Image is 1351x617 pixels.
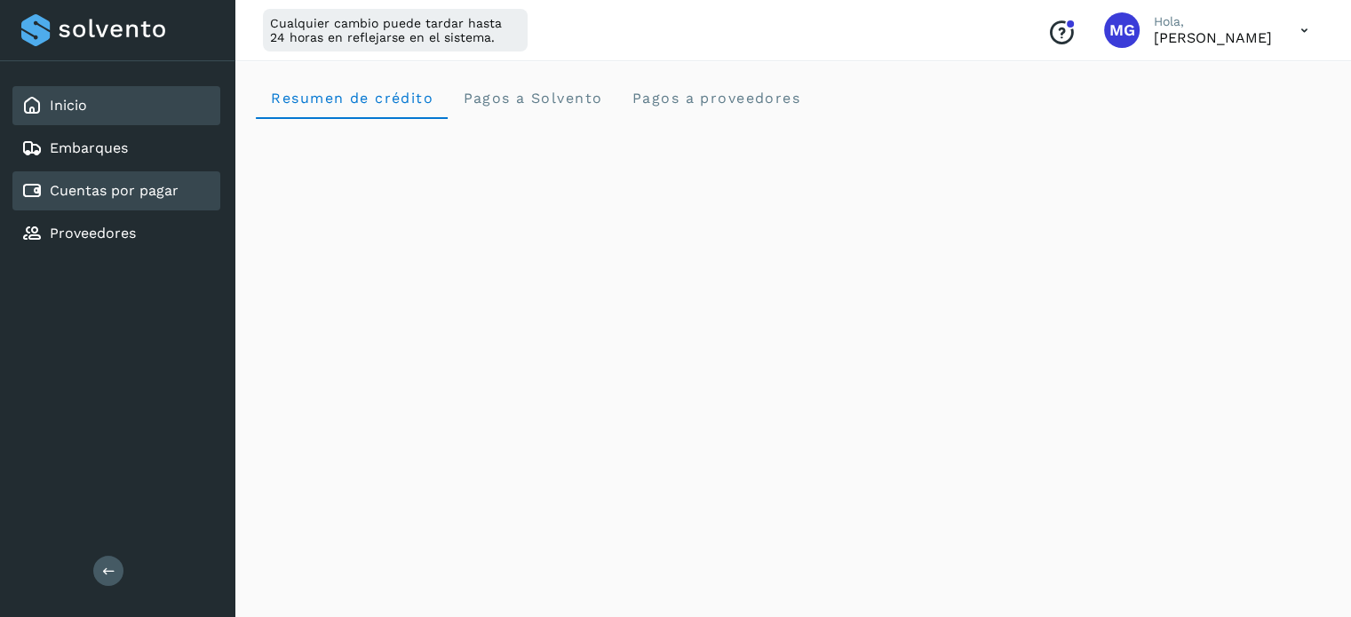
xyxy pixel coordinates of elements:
[12,171,220,210] div: Cuentas por pagar
[50,97,87,114] a: Inicio
[263,9,528,51] div: Cualquier cambio puede tardar hasta 24 horas en reflejarse en el sistema.
[50,139,128,156] a: Embarques
[462,90,602,107] span: Pagos a Solvento
[12,214,220,253] div: Proveedores
[50,182,179,199] a: Cuentas por pagar
[12,86,220,125] div: Inicio
[50,225,136,241] a: Proveedores
[270,90,433,107] span: Resumen de crédito
[1154,29,1272,46] p: Mariana Gonzalez Suarez
[1154,14,1272,29] p: Hola,
[631,90,800,107] span: Pagos a proveedores
[12,129,220,168] div: Embarques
